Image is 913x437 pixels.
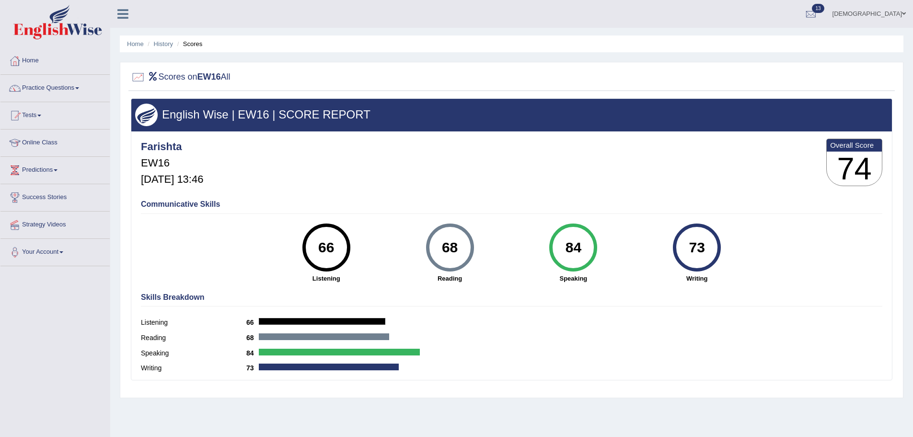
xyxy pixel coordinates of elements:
a: Home [127,40,144,47]
li: Scores [175,39,203,48]
div: 84 [556,227,591,268]
h4: Farishta [141,141,203,153]
span: 13 [812,4,824,13]
h4: Communicative Skills [141,200,882,209]
a: Practice Questions [0,75,110,99]
img: wings.png [135,104,158,126]
label: Reading [141,333,246,343]
h3: 74 [827,152,882,186]
h3: English Wise | EW16 | SCORE REPORT [135,108,888,121]
label: Speaking [141,348,246,358]
b: Overall Score [830,141,878,149]
a: Tests [0,102,110,126]
a: Strategy Videos [0,212,110,236]
a: Online Class [0,130,110,154]
a: Your Account [0,239,110,263]
label: Writing [141,363,246,373]
div: 66 [309,227,344,268]
b: 73 [246,364,259,372]
h2: Scores on All [131,70,231,84]
a: Success Stories [0,184,110,208]
a: History [154,40,173,47]
h5: EW16 [141,157,203,169]
b: EW16 [197,72,221,82]
strong: Speaking [516,274,630,283]
strong: Listening [269,274,383,283]
h5: [DATE] 13:46 [141,174,203,185]
div: 73 [680,227,715,268]
a: Predictions [0,157,110,181]
a: Home [0,47,110,71]
strong: Writing [640,274,754,283]
b: 84 [246,349,259,357]
div: 68 [432,227,467,268]
b: 66 [246,319,259,326]
b: 68 [246,334,259,342]
strong: Reading [393,274,507,283]
label: Listening [141,318,246,328]
h4: Skills Breakdown [141,293,882,302]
